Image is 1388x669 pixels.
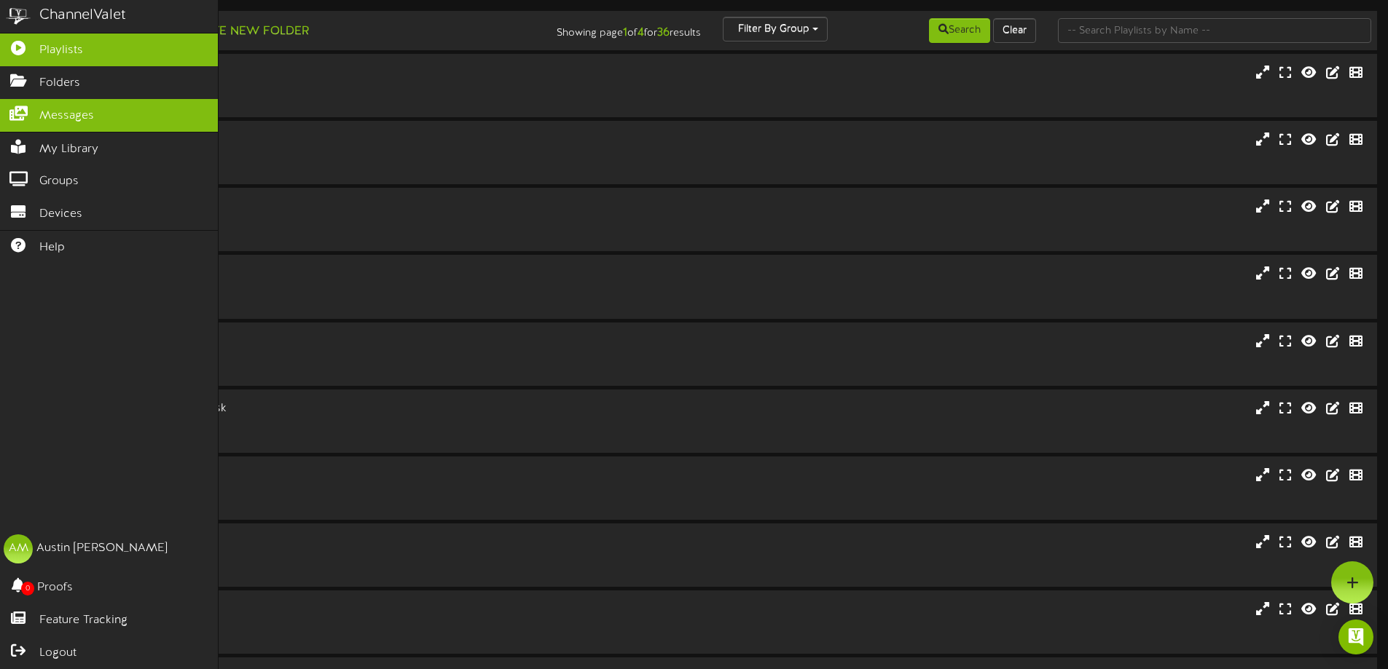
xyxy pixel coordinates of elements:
[58,132,590,149] div: [PERSON_NAME]
[39,645,77,662] span: Logout
[58,618,590,630] div: Landscape ( 16:9 )
[39,108,94,124] span: Messages
[58,149,590,161] div: Portrait ( 9:16 )
[993,18,1036,43] button: Clear
[58,266,590,282] div: Bountiful Kiosk
[58,161,590,173] div: # 8502
[58,215,590,228] div: Landscape ( 16:9 )
[58,228,590,240] div: # 12677
[58,601,590,618] div: Heber City - Teller
[58,467,590,484] div: City Creek Kiosk
[36,540,168,557] div: Austin [PERSON_NAME]
[1338,619,1373,654] div: Open Intercom Messenger
[723,17,828,41] button: Filter By Group
[929,18,990,43] button: Search
[58,429,590,442] div: # 8498
[58,496,590,509] div: # 8504
[58,484,590,496] div: Portrait ( 9:16 )
[58,551,590,563] div: Landscape ( 16:9 )
[58,400,590,417] div: [GEOGRAPHIC_DATA] Kiosk
[58,295,590,307] div: # 8503
[58,333,590,350] div: [PERSON_NAME]
[39,173,79,190] span: Groups
[58,82,590,94] div: Landscape ( 16:9 )
[58,534,590,551] div: City Creek Teller
[657,26,670,39] strong: 36
[39,42,83,59] span: Playlists
[39,75,80,92] span: Folders
[39,240,65,256] span: Help
[39,612,128,629] span: Feature Tracking
[39,206,82,223] span: Devices
[638,26,644,39] strong: 4
[58,362,590,374] div: # 12680
[623,26,627,39] strong: 1
[4,534,33,563] div: AM
[39,5,126,26] div: ChannelValet
[58,630,590,643] div: # 12782
[58,563,590,576] div: # 12675
[58,65,590,82] div: [PERSON_NAME]
[39,141,98,158] span: My Library
[58,199,590,215] div: Bountiful - Teller
[58,94,590,106] div: # 12681
[58,349,590,362] div: Landscape ( 16:9 )
[58,416,590,429] div: Portrait ( 9:16 )
[37,579,73,596] span: Proofs
[21,582,34,595] span: 0
[489,17,712,41] div: Showing page of for results
[168,23,313,41] button: Create New Folder
[58,282,590,295] div: Portrait ( 9:16 )
[1058,18,1371,43] input: -- Search Playlists by Name --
